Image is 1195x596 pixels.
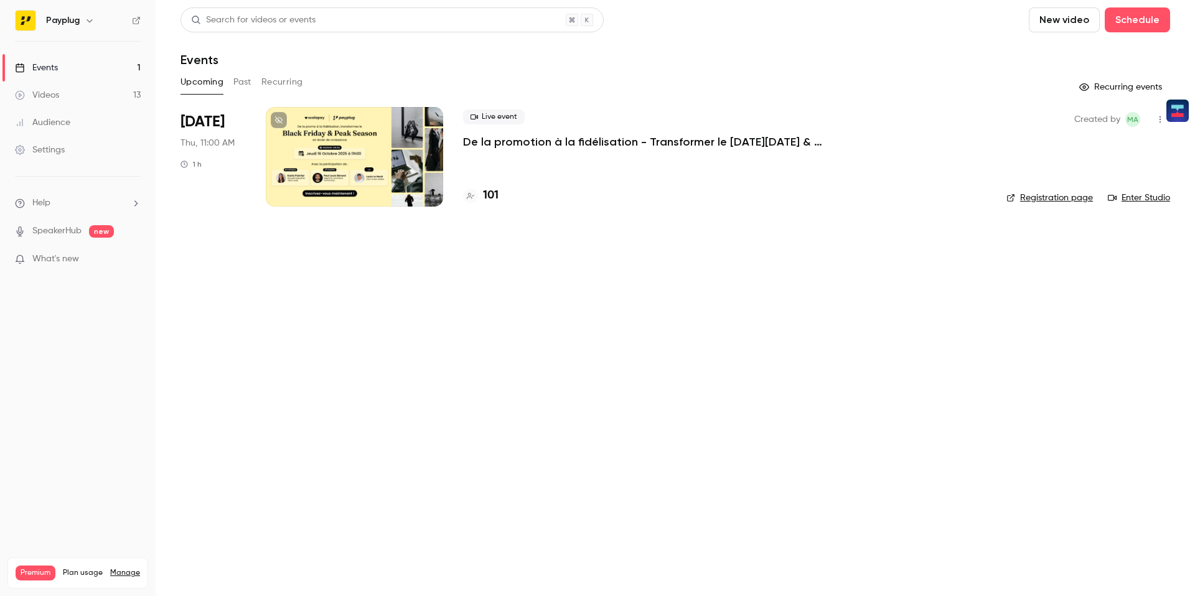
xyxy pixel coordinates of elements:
[180,112,225,132] span: [DATE]
[1127,112,1138,127] span: ma
[180,72,223,92] button: Upcoming
[32,225,82,238] a: SpeakerHub
[180,52,218,67] h1: Events
[180,159,202,169] div: 1 h
[63,568,103,578] span: Plan usage
[1105,7,1170,32] button: Schedule
[483,187,499,204] h4: 101
[233,72,251,92] button: Past
[463,109,525,124] span: Live event
[191,14,316,27] div: Search for videos or events
[1006,192,1093,204] a: Registration page
[1074,112,1120,127] span: Created by
[180,107,246,207] div: Oct 16 Thu, 11:00 AM (Europe/Paris)
[110,568,140,578] a: Manage
[16,11,35,30] img: Payplug
[15,144,65,156] div: Settings
[261,72,303,92] button: Recurring
[16,566,55,580] span: Premium
[32,197,50,210] span: Help
[1125,112,1140,127] span: mhaza abdou
[1074,77,1170,97] button: Recurring events
[1108,192,1170,204] a: Enter Studio
[15,197,141,210] li: help-dropdown-opener
[89,225,114,238] span: new
[1029,7,1100,32] button: New video
[32,253,79,266] span: What's new
[126,254,141,265] iframe: Noticeable Trigger
[46,14,80,27] h6: Payplug
[15,116,70,129] div: Audience
[15,62,58,74] div: Events
[180,137,235,149] span: Thu, 11:00 AM
[15,89,59,101] div: Videos
[463,187,499,204] a: 101
[463,134,836,149] a: De la promotion à la fidélisation - Transformer le [DATE][DATE] & Peak Season en levier de croiss...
